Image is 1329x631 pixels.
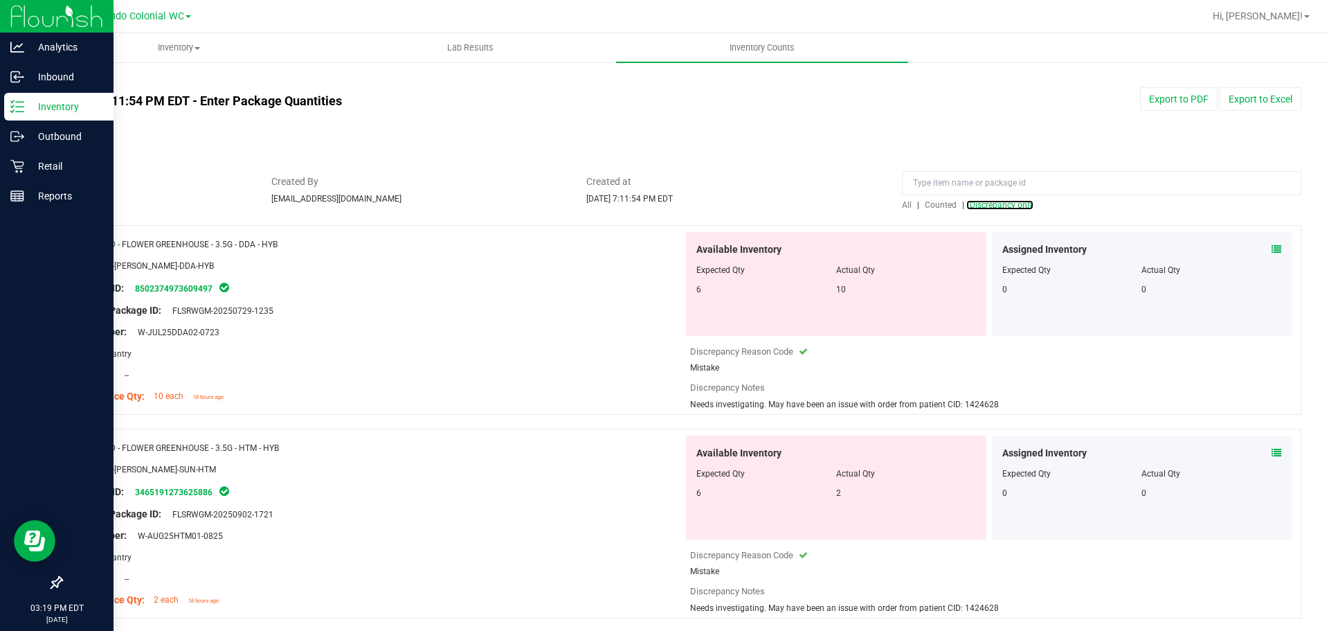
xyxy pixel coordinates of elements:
span: 6 [696,488,701,498]
div: Actual Qty [1141,468,1281,480]
span: Hi, [PERSON_NAME]! [1213,10,1303,21]
span: Available Inventory [696,446,781,461]
span: Assigned Inventory [1002,242,1087,257]
span: Available Inventory [696,242,781,257]
span: FLSRWGM-20250902-1721 [165,510,273,519]
p: Retail [24,158,107,175]
span: Status [61,175,251,189]
p: Outbound [24,128,107,145]
span: 18 hours ago [192,394,224,400]
inline-svg: Outbound [10,130,24,143]
span: FLO-[PERSON_NAME]-DDA-HYB [98,261,214,271]
inline-svg: Analytics [10,40,24,54]
span: 2 [836,488,841,498]
span: Discrepancy Reason Code [690,550,793,560]
span: 10 [836,285,846,294]
span: Inventory [34,42,324,54]
button: Export to PDF [1140,87,1218,111]
inline-svg: Inventory [10,100,24,114]
span: FLO-[PERSON_NAME]-SUN-HTM [98,465,216,474]
a: Discrepancy only [966,200,1033,210]
span: | [917,200,919,210]
a: Inventory Counts [616,33,907,62]
span: Mistake [690,363,719,373]
span: In Sync [218,281,230,294]
inline-svg: Retail [10,159,24,173]
p: Inventory [24,98,107,115]
inline-svg: Inbound [10,70,24,84]
a: Inventory [33,33,325,62]
div: 0 [1002,283,1142,296]
iframe: Resource center [14,520,55,562]
span: W-AUG25HTM01-0825 [131,531,223,541]
p: [DATE] [6,614,107,625]
span: Assigned Inventory [1002,446,1087,461]
span: Inventory Counts [711,42,813,54]
span: Pantry [100,553,132,562]
span: All [902,200,912,210]
inline-svg: Reports [10,189,24,203]
span: 0 [1141,285,1146,294]
span: 10 each [154,391,183,401]
h4: [DATE] 7:11:54 PM EDT - Enter Package Quantities [61,94,776,108]
span: 6 [696,285,701,294]
a: All [902,200,917,210]
span: -- [118,371,129,380]
span: Expected Qty [696,469,745,479]
span: Created By [271,175,566,189]
span: Discrepancy only [970,200,1033,210]
span: FD - FLOWER GREENHOUSE - 3.5G - HTM - HYB [105,443,279,453]
span: [EMAIL_ADDRESS][DOMAIN_NAME] [271,194,401,204]
span: Original Package ID: [72,508,161,519]
a: Lab Results [325,33,616,62]
span: Created at [586,175,881,189]
span: [DATE] 7:11:54 PM EDT [586,194,673,204]
span: Discrepancy Reason Code [690,346,793,357]
a: Counted [921,200,962,210]
div: 0 [1002,487,1142,499]
span: FD - FLOWER GREENHOUSE - 3.5G - DDA - HYB [105,240,278,249]
span: Needs investigating. May have been an issue with order from patient CID: 1424628 [690,603,999,613]
div: Actual Qty [1141,264,1281,276]
div: Expected Qty [1002,468,1142,480]
span: Needs investigating. May have been an issue with order from patient CID: 1424628 [690,400,999,409]
span: -- [118,574,129,584]
span: Expected Qty [696,265,745,275]
span: Original Package ID: [72,305,161,316]
span: Mistake [690,567,719,576]
span: Orlando Colonial WC [91,10,184,22]
span: Actual Qty [836,469,875,479]
span: | [962,200,964,210]
div: Discrepancy Notes [690,585,1294,598]
span: Lab Results [428,42,512,54]
span: FLSRWGM-20250729-1235 [165,306,273,316]
span: 2 each [154,595,179,605]
span: In Sync [218,484,230,498]
div: Discrepancy Notes [690,381,1294,395]
span: Actual Qty [836,265,875,275]
p: Analytics [24,39,107,55]
a: 3465191273625886 [135,488,213,497]
div: Expected Qty [1002,264,1142,276]
a: 8502374973609497 [135,284,213,294]
button: Export to Excel [1220,87,1301,111]
input: Type item name or package id [902,171,1301,195]
p: Reports [24,188,107,204]
span: Pantry [100,349,132,359]
span: 0 [1141,488,1146,498]
span: 18 hours ago [188,598,219,604]
span: W-JUL25DDA02-0723 [131,328,219,337]
p: 03:19 PM EDT [6,602,107,614]
span: Counted [925,200,957,210]
p: Inbound [24,69,107,85]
